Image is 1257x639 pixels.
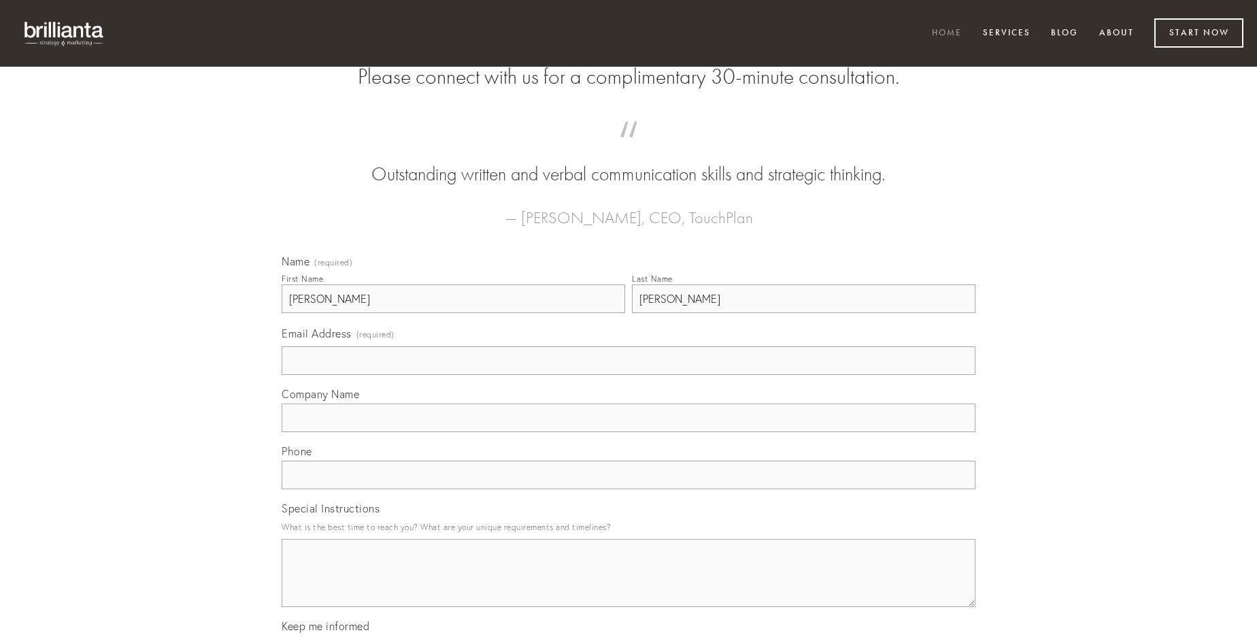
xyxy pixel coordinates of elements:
[282,502,380,515] span: Special Instructions
[282,255,309,268] span: Name
[974,22,1039,45] a: Services
[1090,22,1143,45] a: About
[282,518,975,536] p: What is the best time to reach you? What are your unique requirements and timelines?
[282,444,312,458] span: Phone
[632,274,673,284] div: Last Name
[314,259,352,267] span: (required)
[282,274,323,284] div: First Name
[923,22,971,45] a: Home
[282,619,369,633] span: Keep me informed
[1042,22,1087,45] a: Blog
[14,14,116,53] img: brillianta - research, strategy, marketing
[303,135,954,188] blockquote: Outstanding written and verbal communication skills and strategic thinking.
[282,327,352,340] span: Email Address
[356,325,395,344] span: (required)
[303,188,954,231] figcaption: — [PERSON_NAME], CEO, TouchPlan
[282,387,359,401] span: Company Name
[282,64,975,90] h2: Please connect with us for a complimentary 30-minute consultation.
[303,135,954,161] span: “
[1154,18,1243,48] a: Start Now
